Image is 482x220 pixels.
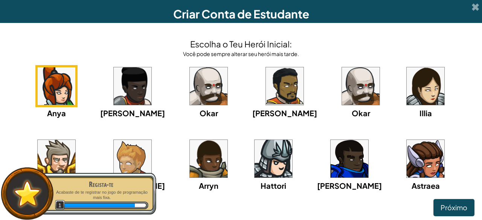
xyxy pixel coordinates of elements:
img: portrait.png [266,67,304,105]
img: portrait.png [114,140,151,178]
button: Próximo [433,199,474,216]
img: default.png [10,177,44,210]
font: Hattori [261,181,286,190]
font: Arryn [199,181,218,190]
font: [PERSON_NAME] [252,108,317,118]
font: Okar [200,108,218,118]
img: portrait.png [407,140,444,178]
font: Próximo [441,203,467,212]
font: Anya [47,108,66,118]
img: portrait.png [114,67,151,105]
font: Acabaste de te registrar no jogo de programação mais fixa. [56,190,148,200]
font: 1 [58,202,61,208]
img: portrait.png [342,67,380,105]
img: portrait.png [190,140,227,178]
img: portrait.png [331,140,368,178]
img: portrait.png [190,67,227,105]
font: [PERSON_NAME] [317,181,382,190]
font: [PERSON_NAME] [100,108,165,118]
img: portrait.png [38,67,75,105]
font: Escolha o Teu Herói Inicial: [190,39,292,49]
font: Illia [419,108,432,118]
img: portrait.png [407,67,444,105]
font: Criar Conta de Estudante [173,7,309,21]
font: Regista-te [89,179,113,189]
font: Okar [352,108,370,118]
font: Astraea [412,181,440,190]
img: portrait.png [255,140,292,178]
font: Você pode sempre alterar seu herói mais tarde. [183,50,299,57]
img: portrait.png [38,140,75,178]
